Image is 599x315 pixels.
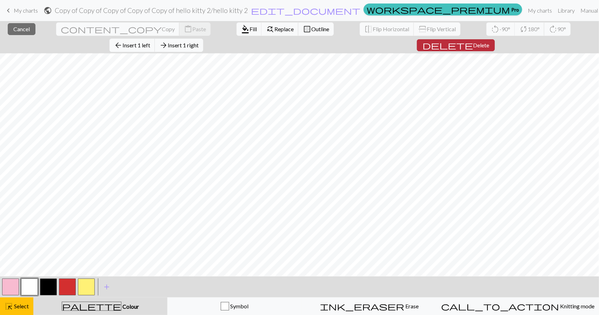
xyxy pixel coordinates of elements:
[519,24,528,34] span: sync
[373,26,409,32] span: Flip Horizontal
[109,39,155,52] button: Insert 1 left
[4,6,13,15] span: keyboard_arrow_left
[404,303,419,309] span: Erase
[167,297,302,315] button: Symbol
[249,26,257,32] span: Fill
[155,39,203,52] button: Insert 1 right
[13,26,30,32] span: Cancel
[237,22,262,36] button: Fill
[62,301,121,311] span: palette
[414,22,460,36] button: Flip Vertical
[44,6,52,15] span: public
[418,25,427,33] span: flip
[5,301,13,311] span: highlight_alt
[544,22,571,36] button: 90°
[229,303,248,309] span: Symbol
[364,4,522,15] a: Pro
[33,297,167,315] button: Colour
[122,42,150,48] span: Insert 1 left
[4,5,38,16] a: My charts
[114,40,122,50] span: arrow_back
[417,39,495,51] button: Delete
[298,22,334,36] button: Outline
[303,24,311,34] span: border_outer
[422,40,473,50] span: delete
[427,26,456,32] span: Flip Vertical
[367,5,510,14] span: workspace_premium
[266,24,274,34] span: find_replace
[320,301,404,311] span: ink_eraser
[302,297,437,315] button: Erase
[437,297,599,315] button: Knitting mode
[528,26,540,32] span: 180°
[441,301,559,311] span: call_to_action
[251,6,360,15] span: edit_document
[241,24,249,34] span: format_color_fill
[525,4,555,18] a: My charts
[56,22,180,36] button: Copy
[55,6,248,14] h2: Copy of Copy of Copy of Copy of Copy of hello kitty 2 / hello kitty 2
[311,26,329,32] span: Outline
[360,22,414,36] button: Flip Horizontal
[499,26,510,32] span: -90°
[473,42,489,48] span: Delete
[274,26,294,32] span: Replace
[159,40,168,50] span: arrow_forward
[168,42,199,48] span: Insert 1 right
[8,23,35,35] button: Cancel
[364,24,373,34] span: flip
[162,26,175,32] span: Copy
[557,26,566,32] span: 90°
[61,24,162,34] span: content_copy
[515,22,545,36] button: 180°
[102,282,111,292] span: add
[13,303,29,309] span: Select
[491,24,499,34] span: rotate_left
[555,4,578,18] a: Library
[486,22,515,36] button: -90°
[549,24,557,34] span: rotate_right
[559,303,594,309] span: Knitting mode
[121,303,139,310] span: Colour
[261,22,299,36] button: Replace
[14,7,38,14] span: My charts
